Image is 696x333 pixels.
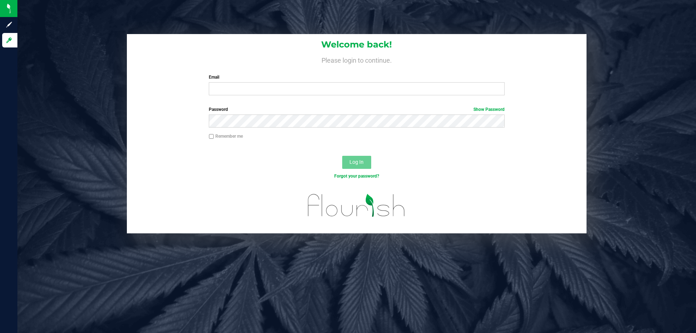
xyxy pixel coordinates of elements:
[473,107,505,112] a: Show Password
[334,174,379,179] a: Forgot your password?
[299,187,414,224] img: flourish_logo.svg
[127,40,587,49] h1: Welcome back!
[349,159,364,165] span: Log In
[209,134,214,139] input: Remember me
[209,107,228,112] span: Password
[127,55,587,64] h4: Please login to continue.
[5,37,13,44] inline-svg: Log in
[342,156,371,169] button: Log In
[209,74,504,80] label: Email
[209,133,243,140] label: Remember me
[5,21,13,28] inline-svg: Sign up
